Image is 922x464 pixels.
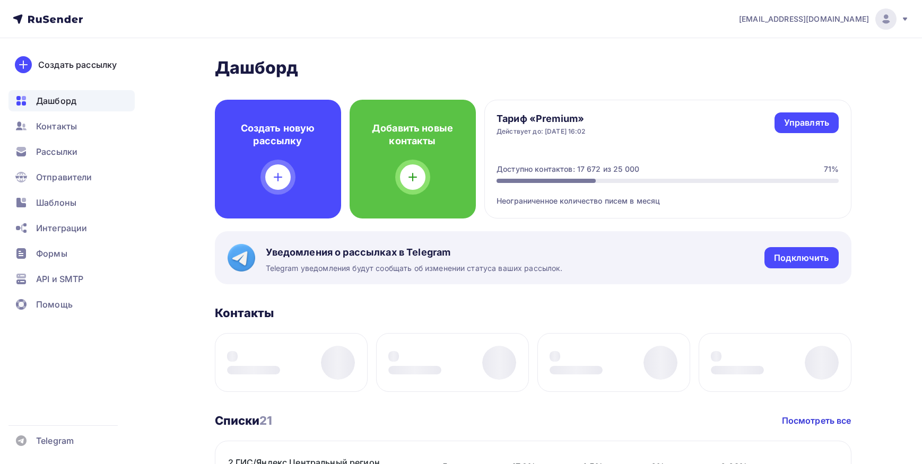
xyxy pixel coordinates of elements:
[232,122,324,147] h4: Создать новую рассылку
[367,122,459,147] h4: Добавить новые контакты
[8,192,135,213] a: Шаблоны
[775,112,839,133] a: Управлять
[8,167,135,188] a: Отправители
[824,164,839,174] div: 71%
[36,145,77,158] span: Рассылки
[215,57,851,78] h2: Дашборд
[8,90,135,111] a: Дашборд
[497,164,639,174] div: Доступно контактов: 17 672 из 25 000
[497,112,586,125] h4: Тариф «Premium»
[266,263,563,274] span: Telegram уведомления будут сообщать об изменении статуса ваших рассылок.
[266,246,563,259] span: Уведомления о рассылках в Telegram
[36,298,73,311] span: Помощь
[259,414,272,427] span: 21
[215,305,274,320] h3: Контакты
[497,127,586,136] div: Действует до: [DATE] 16:02
[38,58,117,71] div: Создать рассылку
[36,273,83,285] span: API и SMTP
[36,434,74,447] span: Telegram
[36,196,76,209] span: Шаблоны
[497,183,839,206] div: Неограниченное количество писем в месяц
[774,252,829,264] div: Подключить
[36,120,77,133] span: Контакты
[8,116,135,137] a: Контакты
[739,14,869,24] span: [EMAIL_ADDRESS][DOMAIN_NAME]
[36,222,87,234] span: Интеграции
[36,171,92,183] span: Отправители
[36,94,76,107] span: Дашборд
[215,413,273,428] h3: Списки
[8,243,135,264] a: Формы
[784,117,829,129] div: Управлять
[782,414,851,427] a: Посмотреть все
[8,141,135,162] a: Рассылки
[36,247,67,260] span: Формы
[739,8,909,30] a: [EMAIL_ADDRESS][DOMAIN_NAME]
